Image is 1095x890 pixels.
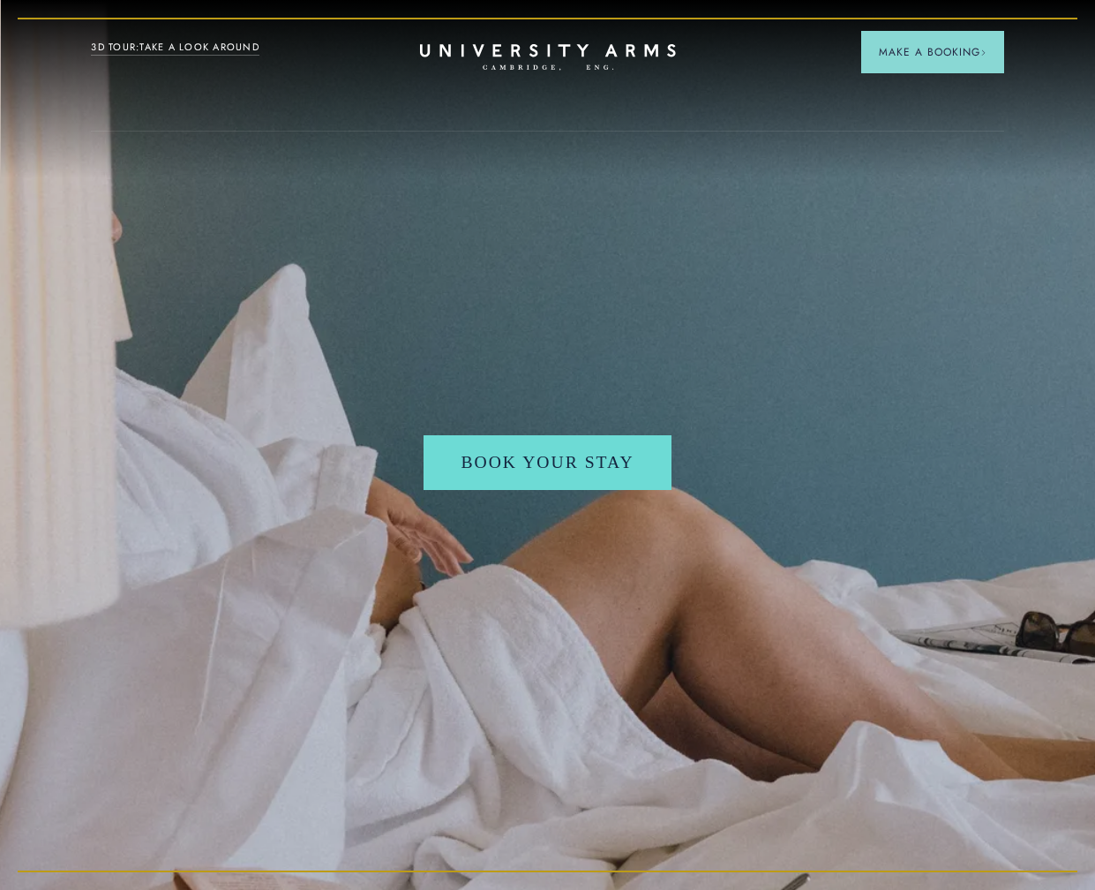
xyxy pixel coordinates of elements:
[424,435,671,489] a: Book your stay
[980,49,986,56] img: Arrow icon
[861,31,1004,73] button: Make a BookingArrow icon
[879,44,986,60] span: Make a Booking
[420,44,676,72] a: Home
[91,40,259,56] a: 3D TOUR:TAKE A LOOK AROUND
